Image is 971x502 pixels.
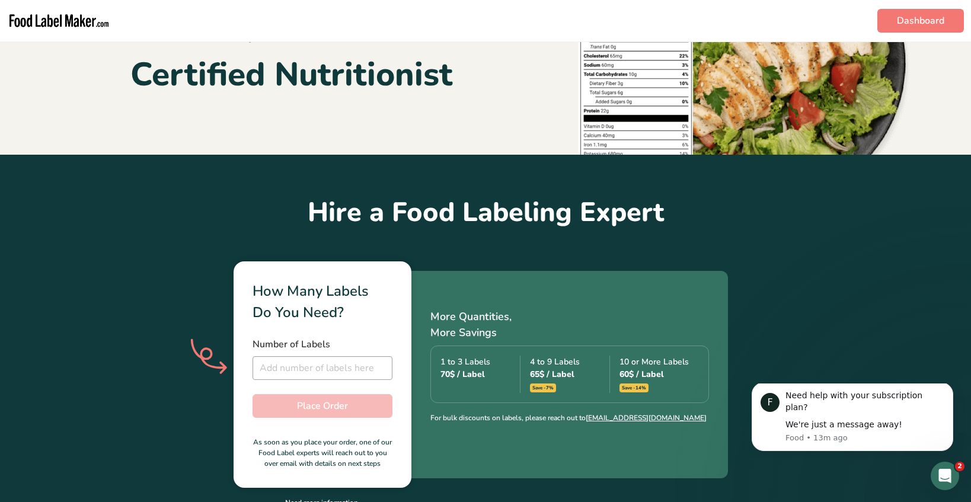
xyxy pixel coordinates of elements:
[931,462,959,490] iframe: Intercom live chat
[440,356,520,393] div: 1 to 3 Labels
[619,383,649,392] span: Save -14%
[297,399,348,413] span: Place Order
[253,356,392,380] input: Add number of labels here
[530,356,610,393] div: 4 to 9 Labels
[27,9,46,28] div: Profile image for Food
[430,309,709,341] p: More Quantities, More Savings
[430,413,709,423] p: For bulk discounts on labels, please reach out to
[530,383,556,392] span: Save -7%
[52,36,210,47] div: We're just a message away!
[253,338,330,351] span: Number of Labels
[7,5,111,37] img: Food Label Maker
[253,280,392,323] div: How Many Labels Do You Need?
[52,49,210,60] p: Message from Food, sent 13m ago
[440,368,520,381] div: 70$ / Label
[734,383,971,458] iframe: Intercom notifications message
[619,368,699,381] div: 60$ / Label
[877,9,964,33] a: Dashboard
[530,368,609,381] div: 65$ / Label
[253,437,392,469] p: As soon as you place your order, one of our Food Label experts will reach out to you over email w...
[253,394,392,418] button: Place Order
[52,7,210,47] div: Message content
[586,413,707,423] a: [EMAIL_ADDRESS][DOMAIN_NAME]
[52,7,210,30] div: Need help with your subscription plan?
[955,462,964,471] span: 2
[619,356,699,393] div: 10 or More Labels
